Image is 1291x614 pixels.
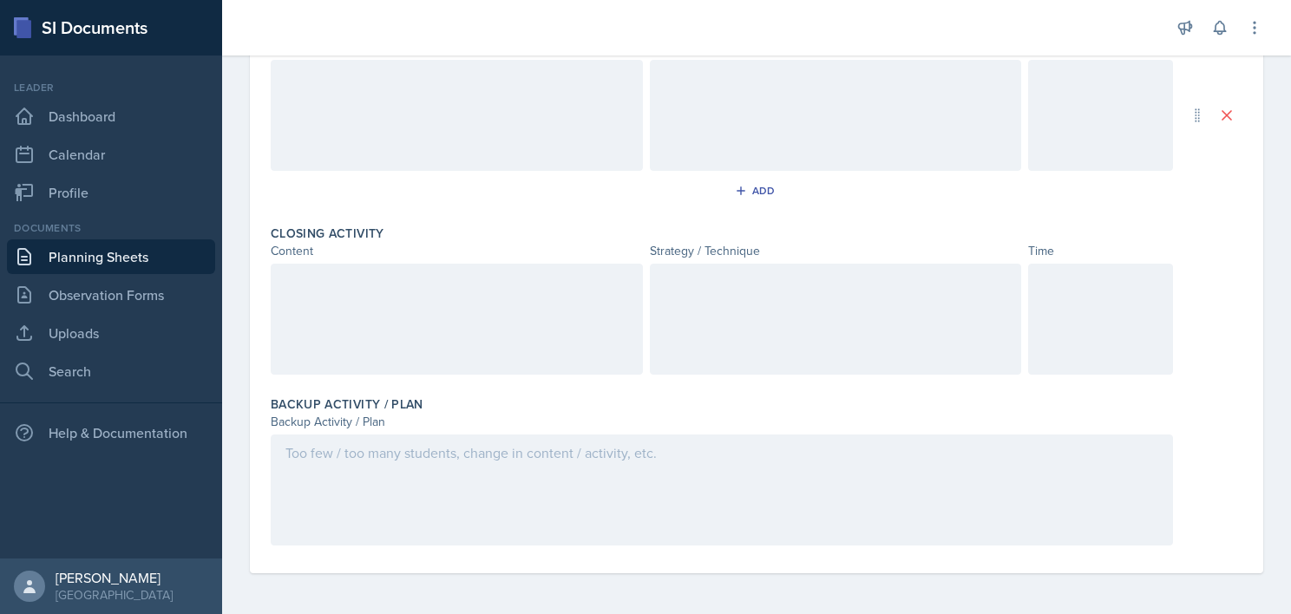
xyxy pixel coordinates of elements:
div: [GEOGRAPHIC_DATA] [56,586,173,604]
div: [PERSON_NAME] [56,569,173,586]
a: Planning Sheets [7,239,215,274]
label: Closing Activity [271,225,384,242]
a: Calendar [7,137,215,172]
label: Backup Activity / Plan [271,395,423,413]
div: Backup Activity / Plan [271,413,1173,431]
a: Dashboard [7,99,215,134]
a: Observation Forms [7,278,215,312]
a: Search [7,354,215,389]
a: Profile [7,175,215,210]
div: Strategy / Technique [650,242,1022,260]
div: Content [271,242,643,260]
div: Time [1028,242,1173,260]
a: Uploads [7,316,215,350]
div: Add [738,184,776,198]
button: Add [729,178,785,204]
div: Documents [7,220,215,236]
div: Leader [7,80,215,95]
div: Help & Documentation [7,415,215,450]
